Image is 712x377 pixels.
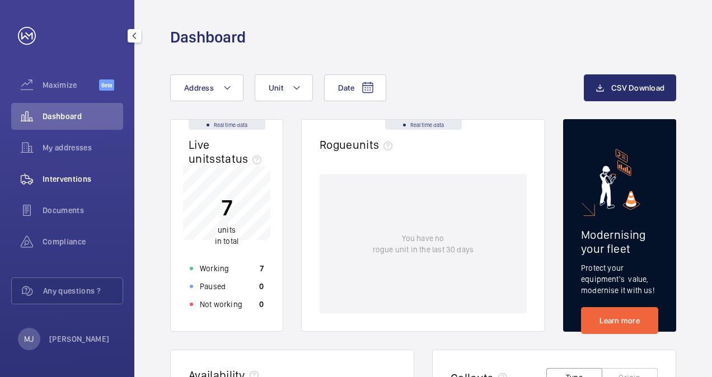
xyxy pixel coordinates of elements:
[255,74,313,101] button: Unit
[43,142,123,153] span: My addresses
[189,138,266,166] h2: Live units
[43,79,99,91] span: Maximize
[581,307,658,334] a: Learn more
[338,83,354,92] span: Date
[43,111,123,122] span: Dashboard
[170,74,243,101] button: Address
[184,83,214,92] span: Address
[215,224,238,247] p: in total
[200,281,226,292] p: Paused
[373,233,474,255] p: You have no rogue unit in the last 30 days
[215,194,238,222] p: 7
[49,333,110,345] p: [PERSON_NAME]
[581,262,658,296] p: Protect your equipment's value, modernise it with us!
[259,281,264,292] p: 0
[43,285,123,296] span: Any questions ?
[24,333,34,345] p: MJ
[324,74,386,101] button: Date
[200,263,229,274] p: Working
[320,138,397,152] h2: Rogue
[43,173,123,185] span: Interventions
[170,27,246,48] h1: Dashboard
[385,120,462,130] div: Real time data
[216,152,266,166] span: status
[269,83,283,92] span: Unit
[200,299,242,310] p: Not working
[599,149,640,210] img: marketing-card.svg
[99,79,114,91] span: Beta
[218,225,236,234] span: units
[260,263,264,274] p: 7
[353,138,397,152] span: units
[189,120,265,130] div: Real time data
[43,236,123,247] span: Compliance
[611,83,664,92] span: CSV Download
[584,74,676,101] button: CSV Download
[581,228,658,256] h2: Modernising your fleet
[43,205,123,216] span: Documents
[259,299,264,310] p: 0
